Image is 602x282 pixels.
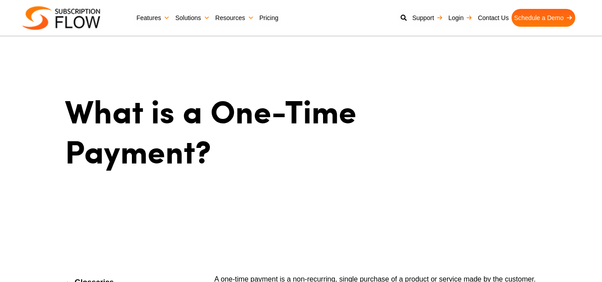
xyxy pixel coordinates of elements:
a: Support [410,9,446,27]
a: Schedule a Demo [512,9,575,27]
a: Login [446,9,475,27]
a: Resources [213,9,257,27]
img: Subscriptionflow [22,6,100,30]
a: Solutions [172,9,213,27]
h1: What is a One-Time Payment? [65,90,361,171]
a: Pricing [257,9,281,27]
a: Features [134,9,172,27]
a: Contact Us [475,9,511,27]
